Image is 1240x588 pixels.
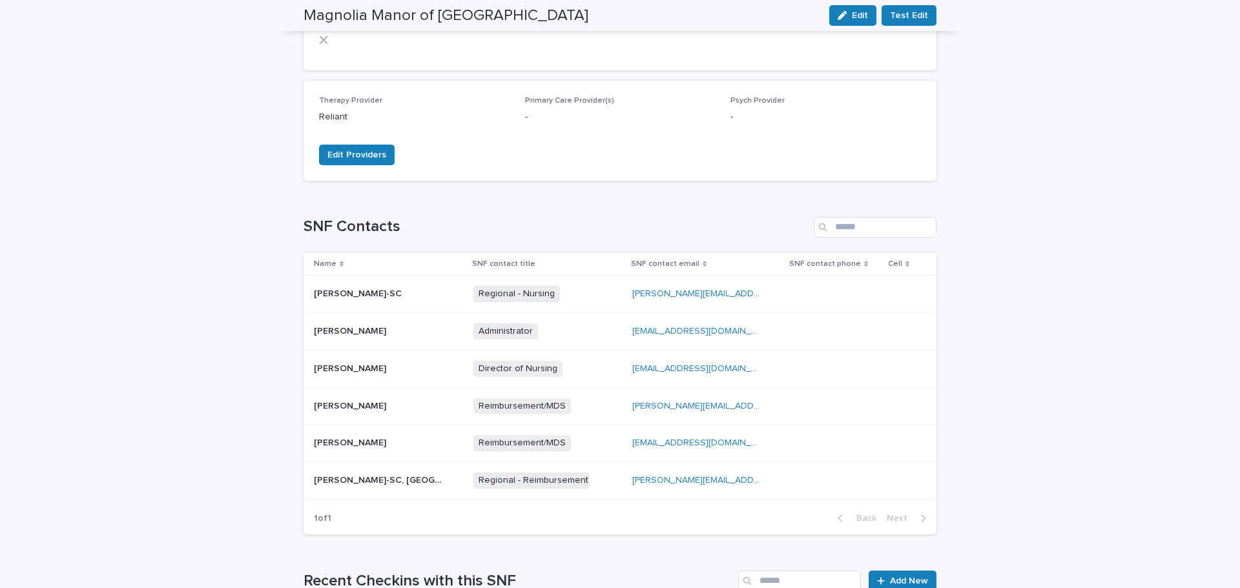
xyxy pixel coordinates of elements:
span: Regional - Reimbursement [473,472,594,489]
tr: [PERSON_NAME]-SC, [GEOGRAPHIC_DATA], [GEOGRAPHIC_DATA] & MD[PERSON_NAME]-SC, [GEOGRAPHIC_DATA], [... [304,462,936,500]
p: SNF contact email [631,257,699,271]
a: [PERSON_NAME][EMAIL_ADDRESS][PERSON_NAME][DOMAIN_NAME] [632,476,919,485]
p: [PERSON_NAME] [314,398,389,412]
tr: [PERSON_NAME]-SC[PERSON_NAME]-SC Regional - Nursing[PERSON_NAME][EMAIL_ADDRESS][DOMAIN_NAME] [304,276,936,313]
button: Test Edit [882,5,936,26]
p: Cell [888,257,902,271]
p: [PERSON_NAME] [314,435,389,449]
span: Edit Providers [327,148,386,161]
button: Edit [829,5,876,26]
h2: Magnolia Manor of [GEOGRAPHIC_DATA] [304,6,588,25]
p: - [730,110,921,124]
p: Reliant [319,110,510,124]
p: [PERSON_NAME] [314,361,389,374]
h1: SNF Contacts [304,218,809,236]
p: - [525,110,716,124]
span: Back [849,514,876,523]
button: Edit Providers [319,145,395,165]
p: Angelia McCaslin-SC, NV, WI & MD [314,472,446,486]
a: [EMAIL_ADDRESS][DOMAIN_NAME] [632,327,778,336]
a: [PERSON_NAME][EMAIL_ADDRESS][DOMAIN_NAME] [632,401,849,411]
p: [PERSON_NAME] [314,323,389,337]
tr: [PERSON_NAME][PERSON_NAME] Reimbursement/MDS[PERSON_NAME][EMAIL_ADDRESS][DOMAIN_NAME] [304,387,936,425]
a: [EMAIL_ADDRESS][DOMAIN_NAME] [632,438,778,447]
p: 1 of 1 [304,503,342,534]
button: Next [882,512,936,524]
p: SNF contact title [472,257,535,271]
p: SNF contact phone [789,257,861,271]
span: Administrator [473,323,538,340]
tr: [PERSON_NAME][PERSON_NAME] Director of Nursing[EMAIL_ADDRESS][DOMAIN_NAME] [304,350,936,387]
span: Therapy Provider [319,97,382,105]
input: Search [814,217,936,238]
tr: [PERSON_NAME][PERSON_NAME] Administrator[EMAIL_ADDRESS][DOMAIN_NAME] [304,312,936,350]
span: Regional - Nursing [473,286,560,302]
tr: [PERSON_NAME][PERSON_NAME] Reimbursement/MDS[EMAIL_ADDRESS][DOMAIN_NAME] [304,425,936,462]
span: Edit [852,11,868,20]
span: Primary Care Provider(s) [525,97,614,105]
button: Back [827,512,882,524]
span: Add New [890,576,928,585]
span: Director of Nursing [473,361,563,377]
p: Name [314,257,336,271]
span: Reimbursement/MDS [473,435,571,451]
p: [PERSON_NAME]-SC [314,286,404,299]
span: Test Edit [890,9,928,22]
a: [EMAIL_ADDRESS][DOMAIN_NAME] [632,364,778,373]
span: Reimbursement/MDS [473,398,571,414]
span: Next [887,514,915,523]
span: Psych Provider [730,97,785,105]
a: [PERSON_NAME][EMAIL_ADDRESS][DOMAIN_NAME] [632,289,849,298]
